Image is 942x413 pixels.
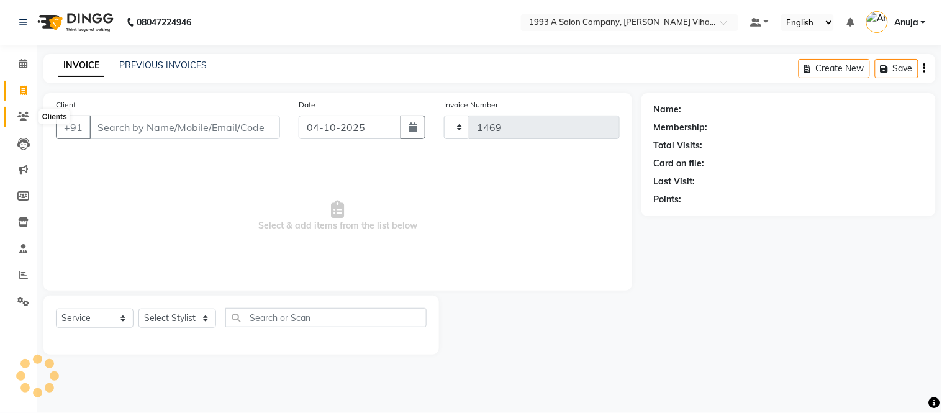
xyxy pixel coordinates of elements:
label: Client [56,99,76,111]
div: Points: [654,193,682,206]
span: Select & add items from the list below [56,154,620,278]
img: Anuja [866,11,888,33]
button: +91 [56,116,91,139]
div: Name: [654,103,682,116]
label: Invoice Number [444,99,498,111]
input: Search or Scan [225,308,427,327]
a: PREVIOUS INVOICES [119,60,207,71]
a: INVOICE [58,55,104,77]
div: Clients [39,110,70,125]
span: Anuja [894,16,918,29]
input: Search by Name/Mobile/Email/Code [89,116,280,139]
img: logo [32,5,117,40]
button: Save [875,59,918,78]
label: Date [299,99,315,111]
b: 08047224946 [137,5,191,40]
div: Total Visits: [654,139,703,152]
div: Last Visit: [654,175,695,188]
button: Create New [799,59,870,78]
div: Membership: [654,121,708,134]
div: Card on file: [654,157,705,170]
